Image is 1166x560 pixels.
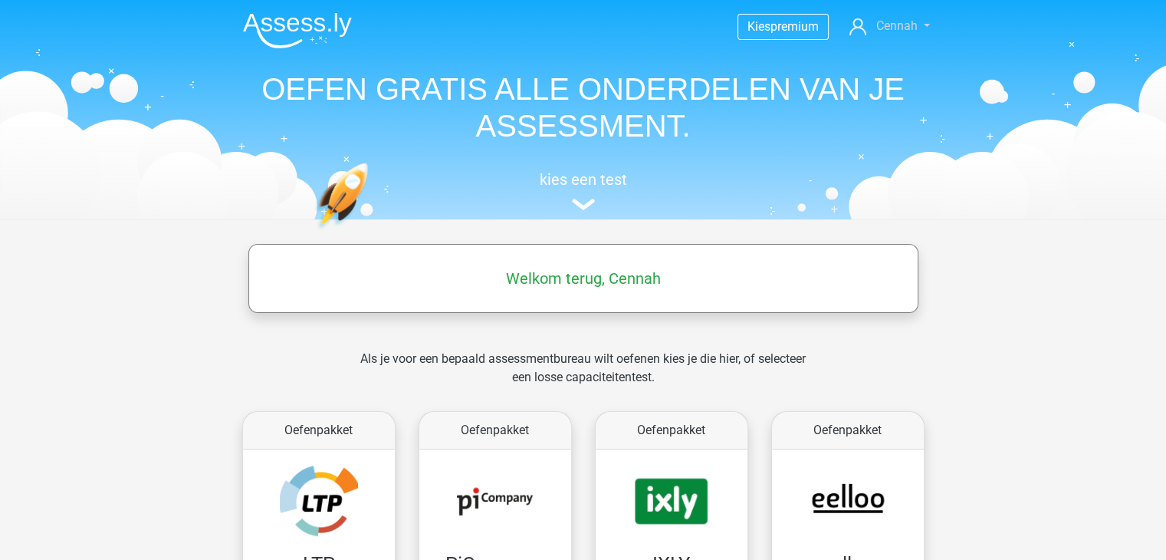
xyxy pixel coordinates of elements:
span: Kies [747,19,770,34]
span: premium [770,19,819,34]
h5: kies een test [231,170,936,189]
div: Als je voor een bepaald assessmentbureau wilt oefenen kies je die hier, of selecteer een losse ca... [348,350,818,405]
h1: OEFEN GRATIS ALLE ONDERDELEN VAN JE ASSESSMENT. [231,71,936,144]
a: Cennah [843,17,935,35]
img: Assessly [243,12,352,48]
img: oefenen [315,163,428,301]
a: kies een test [231,170,936,211]
a: Kiespremium [738,16,828,37]
h5: Welkom terug, Cennah [256,269,911,288]
span: Cennah [875,18,917,33]
img: assessment [572,199,595,210]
